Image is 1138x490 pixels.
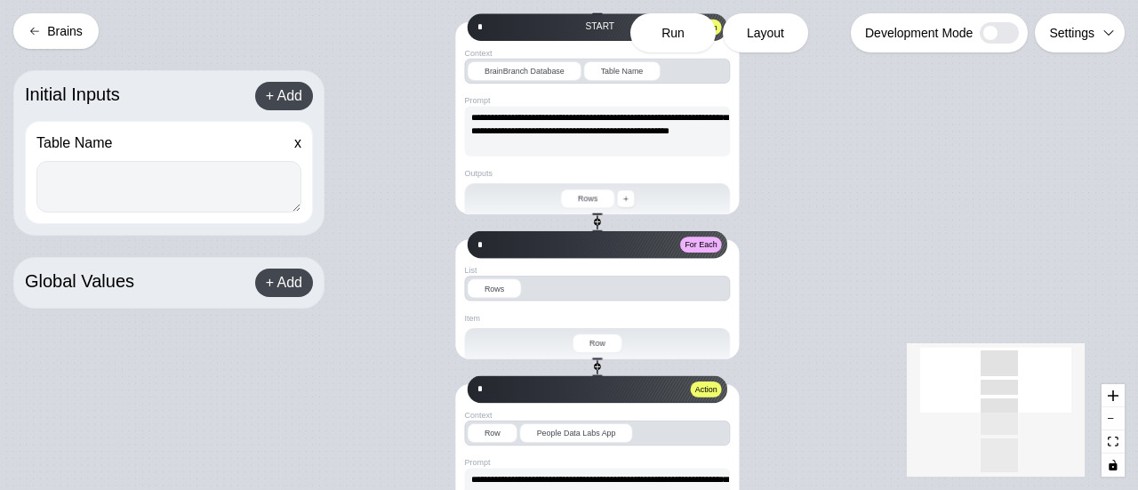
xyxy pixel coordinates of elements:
[25,82,120,110] div: Initial Inputs
[465,47,731,59] div: Context
[573,333,622,353] div: Row
[1102,384,1125,407] button: zoom in
[465,276,731,301] button: Rows
[584,61,661,81] div: Table Name
[680,237,721,253] button: For Each
[36,133,112,154] div: Table Name
[465,265,731,277] div: List
[465,167,493,179] div: Outputs
[255,269,313,297] div: + Add
[468,61,581,81] div: BrainBranch Database
[294,133,301,161] div: x
[255,82,313,110] div: + Add
[594,364,601,371] button: +
[1035,13,1125,52] button: Settings
[465,421,731,446] button: RowPeople Data Labs App
[468,278,522,298] div: Rows
[1102,384,1125,477] div: React Flow controls
[586,20,615,36] div: START
[1102,454,1125,477] button: toggle interactivity
[661,24,685,42] span: Run
[691,382,722,398] button: Action
[1102,430,1125,454] button: fit view
[13,13,99,49] button: Brains
[465,409,731,421] div: Context
[465,59,731,84] button: BrainBranch DatabaseTable Name
[723,13,808,52] button: Layout
[1102,407,1125,430] button: zoom out
[25,269,134,297] div: Global Values
[465,457,731,469] div: Prompt
[532,232,727,258] img: synapse header
[532,14,727,40] img: synapse header
[519,423,632,443] div: People Data Labs App
[468,423,517,443] div: Row
[594,219,601,226] button: +
[455,239,739,358] div: synapse header*For EachListRowsItemRow
[465,95,731,107] div: Prompt
[465,312,480,324] div: Item
[851,13,1028,52] div: Development Mode
[561,189,615,209] div: Rows
[532,376,727,402] img: synapse header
